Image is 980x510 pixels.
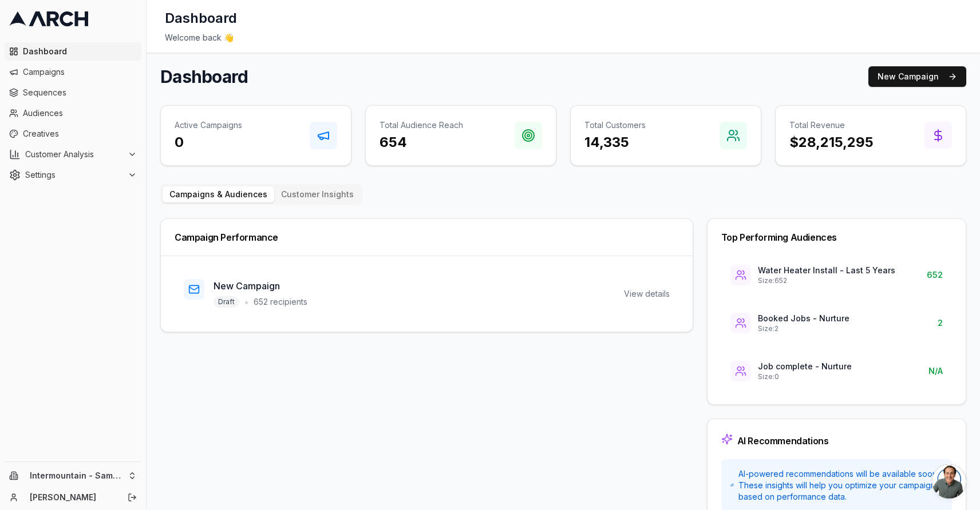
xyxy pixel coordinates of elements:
span: Dashboard [23,46,137,57]
a: Audiences [5,104,141,122]
button: Log out [124,489,140,505]
span: Settings [25,169,123,181]
span: Creatives [23,128,137,140]
button: Settings [5,166,141,184]
div: AI Recommendations [737,436,829,445]
p: Total Audience Reach [380,119,463,131]
button: New Campaign [868,66,966,87]
span: Intermountain - Same Day [30,471,123,481]
h3: $28,215,295 [789,133,874,152]
span: AI-powered recommendations will be available soon. These insights will help you optimize your cam... [738,468,943,503]
button: Customer Insights [274,186,361,202]
span: 2 [938,317,943,329]
p: Size: 0 [758,372,852,381]
div: Welcome back 👋 [165,32,962,43]
div: View details [624,288,670,300]
h3: 14,335 [584,133,646,152]
p: Total Customers [584,119,646,131]
span: 652 [927,269,943,281]
p: Job complete - Nurture [758,361,852,372]
span: • [244,295,249,309]
a: Campaigns [5,63,141,81]
a: Creatives [5,125,141,143]
a: Dashboard [5,42,141,61]
p: Booked Jobs - Nurture [758,313,849,324]
button: Intermountain - Same Day [5,467,141,485]
h3: 0 [175,133,242,152]
h3: New Campaign [214,279,307,293]
span: Audiences [23,107,137,119]
div: Campaign Performance [175,233,679,242]
p: Total Revenue [789,119,874,131]
p: Active Campaigns [175,119,242,131]
span: Sequences [23,87,137,98]
p: Size: 652 [758,276,895,285]
span: 652 recipients [254,296,307,308]
h3: 654 [380,133,463,152]
span: N/A [928,365,943,377]
h1: Dashboard [160,66,248,87]
button: Customer Analysis [5,145,141,164]
h1: Dashboard [165,9,237,27]
p: Water Heater Install - Last 5 Years [758,265,895,276]
a: Sequences [5,83,141,102]
a: [PERSON_NAME] [30,492,115,503]
p: Size: 2 [758,324,849,333]
span: Customer Analysis [25,149,123,160]
span: Draft [214,296,239,308]
span: Campaigns [23,66,137,78]
div: Top Performing Audiences [721,233,952,242]
button: Campaigns & Audiences [163,186,274,202]
div: Open chat [932,464,966,499]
